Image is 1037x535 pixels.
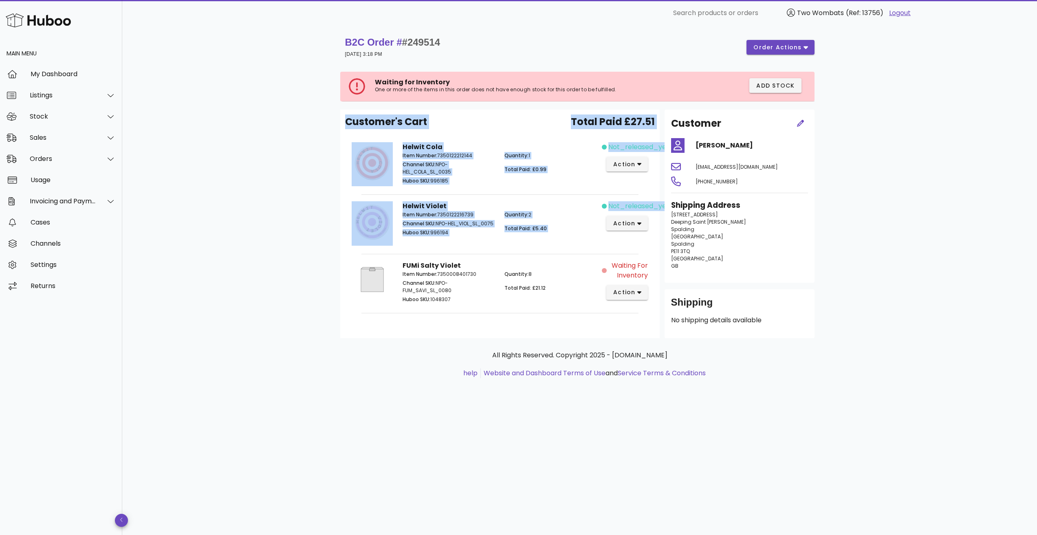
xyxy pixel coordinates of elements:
span: action [613,288,636,297]
p: 7350122216739 [403,211,495,218]
strong: FUMi Salty Violet [403,261,461,270]
span: order actions [753,43,802,52]
div: My Dashboard [31,70,116,78]
button: Add Stock [749,78,801,93]
div: Sales [30,134,96,141]
p: 1048307 [403,296,495,303]
span: Total Paid: £0.99 [504,166,546,173]
span: Add Stock [756,81,795,90]
span: Deeping Saint [PERSON_NAME] [671,218,746,225]
h2: Customer [671,116,721,131]
span: Two Wombats [797,8,844,18]
div: Stock [30,112,96,120]
span: Customer's Cart [345,114,427,129]
span: Waiting for Inventory [608,261,648,280]
span: Channel SKU: [403,220,436,227]
span: Huboo SKU: [403,229,430,236]
p: 996194 [403,229,495,236]
img: Product Image [352,201,393,242]
p: One or more of the items in this order does not have enough stock for this order to be fulfilled. [375,86,663,93]
div: Cases [31,218,116,226]
span: not_released_yet [608,142,669,152]
p: 8 [504,271,597,278]
img: Product Image [352,142,393,183]
div: Listings [30,91,96,99]
span: Huboo SKU: [403,296,430,303]
p: 7350008401730 [403,271,495,278]
span: action [613,219,636,228]
span: Spalding [671,226,694,233]
span: Total Paid £27.51 [571,114,655,129]
p: NPO-FUM_SAVI_SL_0080 [403,280,495,294]
button: action [606,157,648,172]
a: Website and Dashboard Terms of Use [484,368,605,378]
span: Item Number: [403,271,437,277]
span: [STREET_ADDRESS] [671,211,718,218]
span: Total Paid: £21.12 [504,284,546,291]
p: All Rights Reserved. Copyright 2025 - [DOMAIN_NAME] [347,350,813,360]
strong: B2C Order # [345,37,440,48]
p: NPO-HEL_COLA_SL_0035 [403,161,495,176]
span: Huboo SKU: [403,177,430,184]
span: Quantity: [504,152,528,159]
small: [DATE] 3:18 PM [345,51,382,57]
div: Orders [30,155,96,163]
span: Item Number: [403,152,437,159]
button: action [606,285,648,300]
div: Returns [31,282,116,290]
li: and [481,368,706,378]
span: Channel SKU: [403,280,436,286]
p: 996185 [403,177,495,185]
span: Quantity: [504,271,528,277]
span: [EMAIL_ADDRESS][DOMAIN_NAME] [696,163,778,170]
span: GB [671,262,678,269]
p: 2 [504,211,597,218]
img: Huboo Logo [6,11,71,29]
p: 1 [504,152,597,159]
button: action [606,216,648,231]
p: NPO-HEL_VIOL_SL_0075 [403,220,495,227]
a: Logout [889,8,911,18]
span: [GEOGRAPHIC_DATA] [671,255,723,262]
span: (Ref: 13756) [846,8,883,18]
img: Product Image [352,261,393,298]
strong: Helwit Cola [403,142,443,152]
div: Usage [31,176,116,184]
div: Shipping [671,296,808,315]
span: action [613,160,636,169]
div: Invoicing and Payments [30,197,96,205]
span: PE11 3TQ [671,248,690,255]
span: Channel SKU: [403,161,436,168]
div: Channels [31,240,116,247]
span: Item Number: [403,211,437,218]
strong: Helwit Violet [403,201,447,211]
p: No shipping details available [671,315,808,325]
a: Service Terms & Conditions [618,368,706,378]
h4: [PERSON_NAME] [696,141,808,150]
a: help [463,368,478,378]
span: [PHONE_NUMBER] [696,178,738,185]
p: 7350122212144 [403,152,495,159]
span: not_released_yet [608,201,669,211]
button: order actions [746,40,814,55]
h3: Shipping Address [671,200,808,211]
span: Waiting for Inventory [375,77,450,87]
span: Total Paid: £5.40 [504,225,547,232]
span: #249514 [402,37,440,48]
span: [GEOGRAPHIC_DATA] [671,233,723,240]
span: Spalding [671,240,694,247]
span: Quantity: [504,211,528,218]
div: Settings [31,261,116,269]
